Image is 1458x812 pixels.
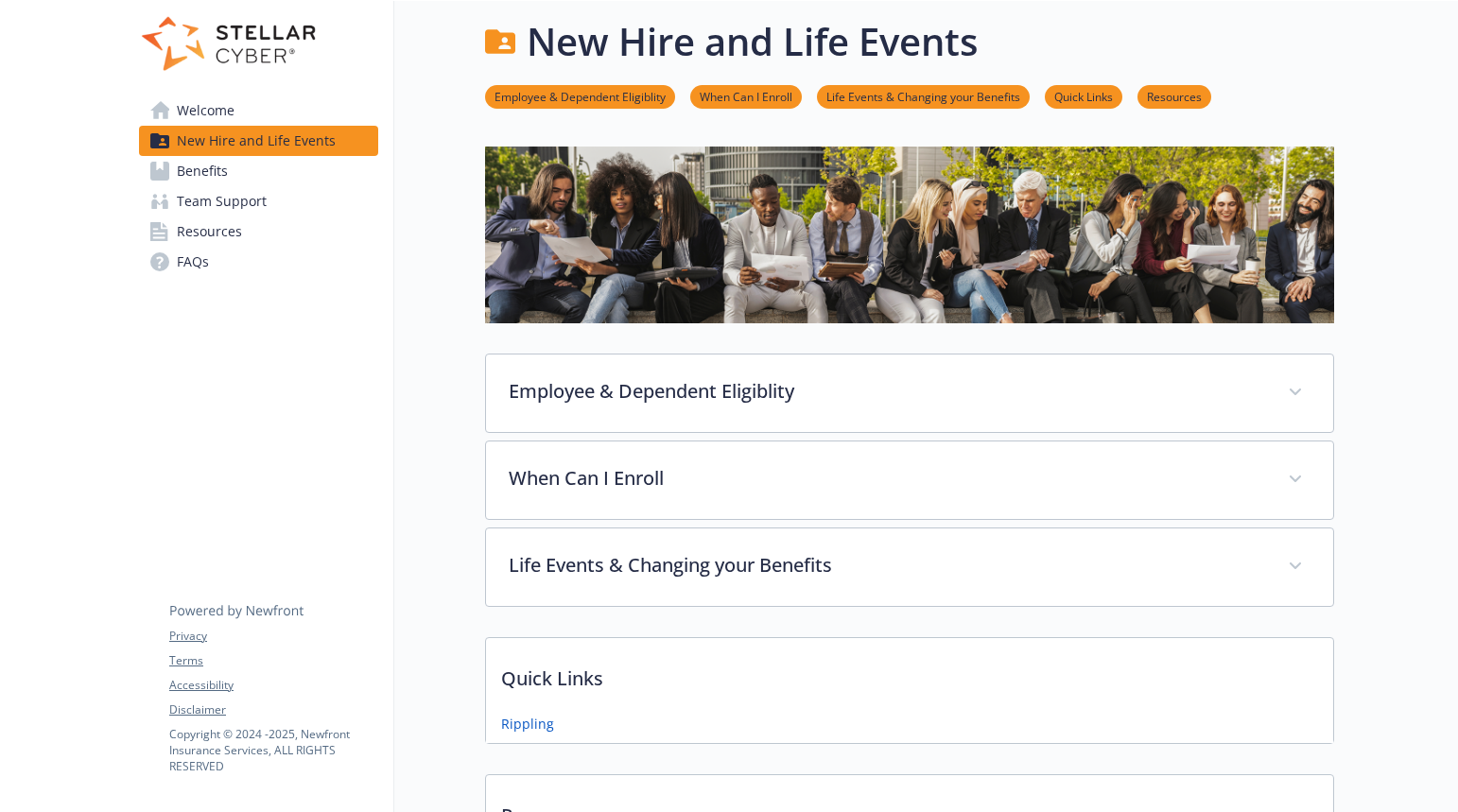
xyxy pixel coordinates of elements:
[817,87,1030,105] a: Life Events & Changing your Benefits
[177,247,209,277] span: FAQs
[486,441,1333,519] div: When Can I Enroll
[169,677,377,694] a: Accessibility
[485,87,675,105] a: Employee & Dependent Eligiblity
[169,726,377,774] p: Copyright © 2024 - 2025 , Newfront Insurance Services, ALL RIGHTS RESERVED
[139,156,378,186] a: Benefits
[177,95,234,126] span: Welcome
[177,156,228,186] span: Benefits
[139,95,378,126] a: Welcome
[527,13,978,70] h1: New Hire and Life Events
[1137,87,1211,105] a: Resources
[690,87,802,105] a: When Can I Enroll
[177,186,267,216] span: Team Support
[169,628,377,645] a: Privacy
[139,126,378,156] a: New Hire and Life Events
[486,528,1333,606] div: Life Events & Changing your Benefits
[485,147,1334,323] img: new hire page banner
[509,551,1265,579] p: Life Events & Changing your Benefits
[177,216,242,247] span: Resources
[501,714,554,734] a: Rippling
[169,652,377,669] a: Terms
[509,377,1265,406] p: Employee & Dependent Eligiblity
[169,701,377,718] a: Disclaimer
[139,216,378,247] a: Resources
[139,247,378,277] a: FAQs
[486,638,1333,708] p: Quick Links
[139,186,378,216] a: Team Support
[486,354,1333,432] div: Employee & Dependent Eligiblity
[1045,87,1122,105] a: Quick Links
[509,464,1265,492] p: When Can I Enroll
[177,126,336,156] span: New Hire and Life Events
